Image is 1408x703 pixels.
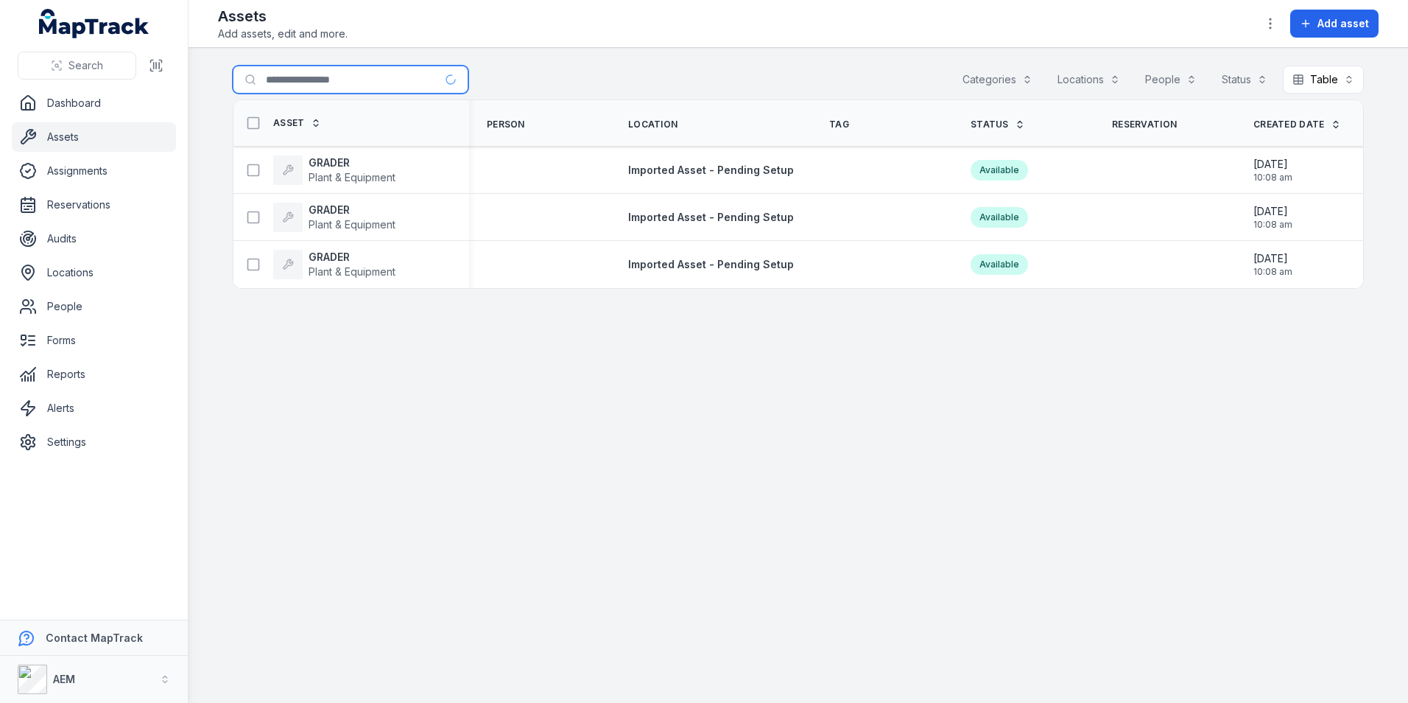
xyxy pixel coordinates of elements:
button: Categories [953,66,1042,94]
span: Add asset [1317,16,1369,31]
a: Audits [12,224,176,253]
a: Reports [12,360,176,389]
a: Created Date [1253,119,1341,130]
strong: GRADER [309,203,395,217]
h2: Assets [218,6,348,27]
div: Available [971,254,1028,275]
time: 20/08/2025, 10:08:45 am [1253,204,1292,231]
span: Status [971,119,1009,130]
a: Dashboard [12,88,176,118]
a: Assets [12,122,176,152]
time: 20/08/2025, 10:08:45 am [1253,157,1292,183]
a: Imported Asset - Pending Setup [628,257,794,272]
a: Forms [12,326,176,355]
span: [DATE] [1253,204,1292,219]
a: Imported Asset - Pending Setup [628,210,794,225]
span: Search [68,58,103,73]
a: Settings [12,427,176,457]
span: 10:08 am [1253,172,1292,183]
span: Asset [273,117,305,129]
strong: Contact MapTrack [46,632,143,644]
button: Locations [1048,66,1130,94]
strong: GRADER [309,250,395,265]
button: Status [1212,66,1277,94]
span: [DATE] [1253,251,1292,266]
div: Available [971,160,1028,181]
span: Add assets, edit and more. [218,27,348,41]
button: Search [18,52,136,80]
span: 10:08 am [1253,266,1292,278]
a: GRADERPlant & Equipment [273,250,395,279]
span: Created Date [1253,119,1325,130]
span: 10:08 am [1253,219,1292,231]
div: Available [971,207,1028,228]
button: Add asset [1290,10,1379,38]
span: Plant & Equipment [309,171,395,183]
span: Tag [829,119,849,130]
span: Person [487,119,525,130]
a: Reservations [12,190,176,220]
a: People [12,292,176,321]
time: 20/08/2025, 10:08:45 am [1253,251,1292,278]
button: People [1136,66,1206,94]
a: Alerts [12,394,176,423]
strong: AEM [53,673,75,685]
a: GRADERPlant & Equipment [273,203,395,232]
a: Assignments [12,156,176,186]
span: Location [628,119,677,130]
a: GRADERPlant & Equipment [273,155,395,185]
a: MapTrack [39,9,149,38]
span: Plant & Equipment [309,265,395,278]
span: Plant & Equipment [309,218,395,231]
span: Imported Asset - Pending Setup [628,211,794,223]
a: Locations [12,258,176,287]
button: Table [1283,66,1364,94]
span: [DATE] [1253,157,1292,172]
strong: GRADER [309,155,395,170]
a: Imported Asset - Pending Setup [628,163,794,178]
a: Status [971,119,1025,130]
span: Reservation [1112,119,1177,130]
span: Imported Asset - Pending Setup [628,258,794,270]
span: Imported Asset - Pending Setup [628,164,794,176]
a: Asset [273,117,321,129]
